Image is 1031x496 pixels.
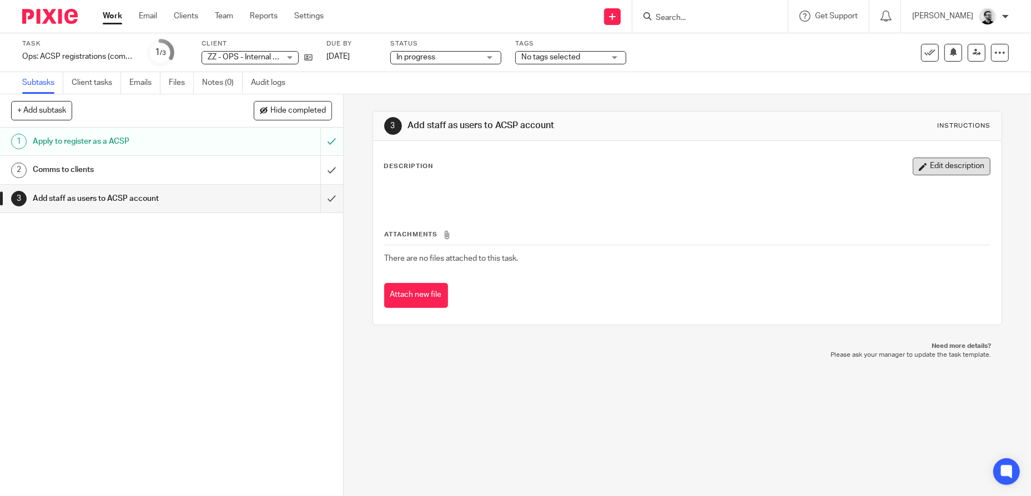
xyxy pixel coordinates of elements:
[11,191,27,206] div: 3
[385,231,438,237] span: Attachments
[22,9,78,24] img: Pixie
[937,122,990,130] div: Instructions
[33,133,217,150] h1: Apply to register as a ACSP
[270,107,326,115] span: Hide completed
[129,72,160,94] a: Emails
[251,72,294,94] a: Audit logs
[160,50,166,56] small: /3
[326,39,376,48] label: Due by
[202,39,313,48] label: Client
[384,162,434,171] p: Description
[326,53,350,60] span: [DATE]
[169,72,194,94] a: Files
[396,53,435,61] span: In progress
[33,190,217,207] h1: Add staff as users to ACSP account
[202,72,243,94] a: Notes (0)
[139,11,157,22] a: Email
[11,163,27,178] div: 2
[250,11,278,22] a: Reports
[103,11,122,22] a: Work
[11,134,27,149] div: 1
[385,255,519,262] span: There are no files attached to this task.
[155,46,166,59] div: 1
[22,72,63,94] a: Subtasks
[390,39,501,48] label: Status
[815,12,858,20] span: Get Support
[384,342,992,351] p: Need more details?
[384,117,402,135] div: 3
[384,283,448,308] button: Attach new file
[655,13,755,23] input: Search
[174,11,198,22] a: Clients
[72,72,121,94] a: Client tasks
[408,120,711,131] h1: Add staff as users to ACSP account
[215,11,233,22] a: Team
[208,53,287,61] span: ZZ - OPS - Internal Ops
[254,101,332,120] button: Hide completed
[912,11,973,22] p: [PERSON_NAME]
[11,101,72,120] button: + Add subtask
[521,53,580,61] span: No tags selected
[22,39,133,48] label: Task
[22,51,133,62] div: Ops: ACSP registrations (coming Autumn 2025)
[384,351,992,360] p: Please ask your manager to update the task template.
[294,11,324,22] a: Settings
[33,161,217,178] h1: Comms to clients
[515,39,626,48] label: Tags
[979,8,997,26] img: Jack_2025.jpg
[913,158,990,175] button: Edit description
